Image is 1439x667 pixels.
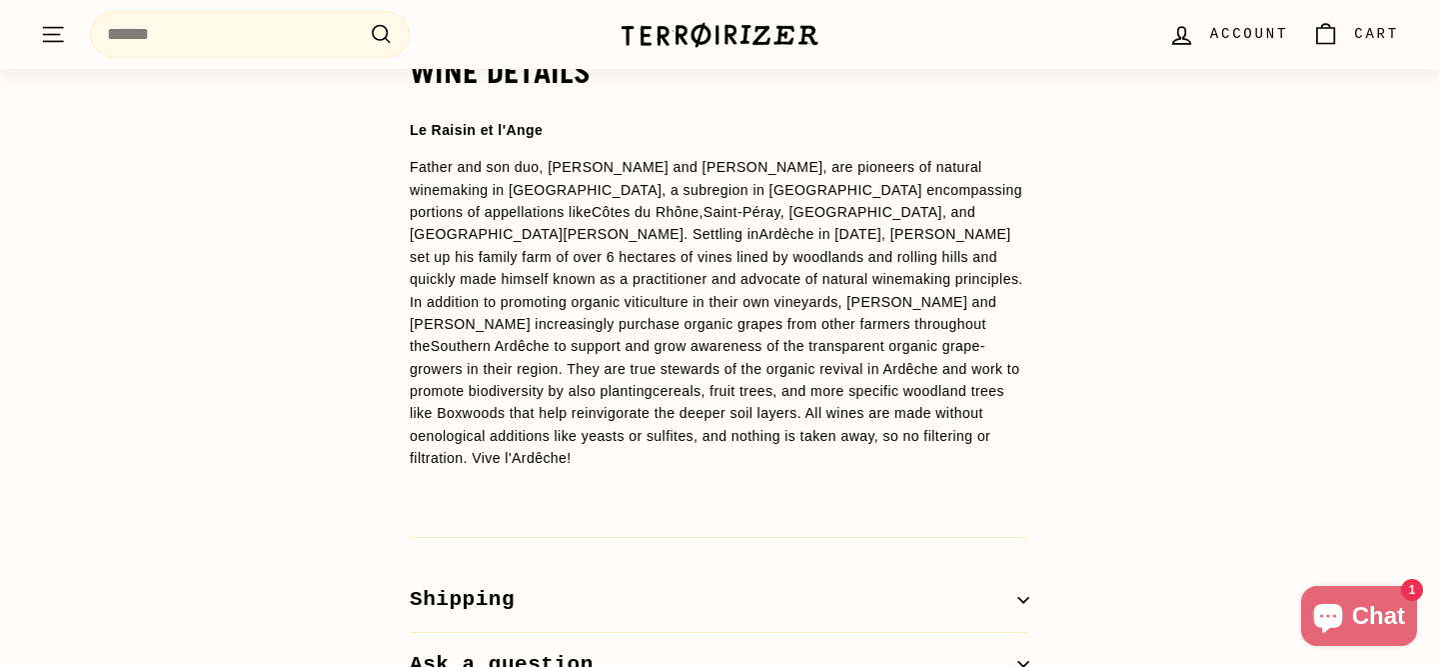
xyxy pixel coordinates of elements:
[410,156,1029,469] p: Father and son duo, [PERSON_NAME] and [PERSON_NAME], are pioneers of natural winemaking in [GEOGR...
[410,55,1029,89] h2: WINE DETAILS
[410,226,1023,466] span: Ardèche in [DATE], [PERSON_NAME] set up his family farm of over 6 hectares of vines lined by wood...
[410,122,543,138] strong: Le Raisin et l'Ange
[410,568,1029,633] button: Shipping
[1354,23,1399,45] span: Cart
[1156,5,1300,64] a: Account
[1295,586,1423,651] inbox-online-store-chat: Shopify online store chat
[1210,23,1288,45] span: Account
[592,204,704,220] span: Côtes du Rhône,
[1300,5,1411,64] a: Cart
